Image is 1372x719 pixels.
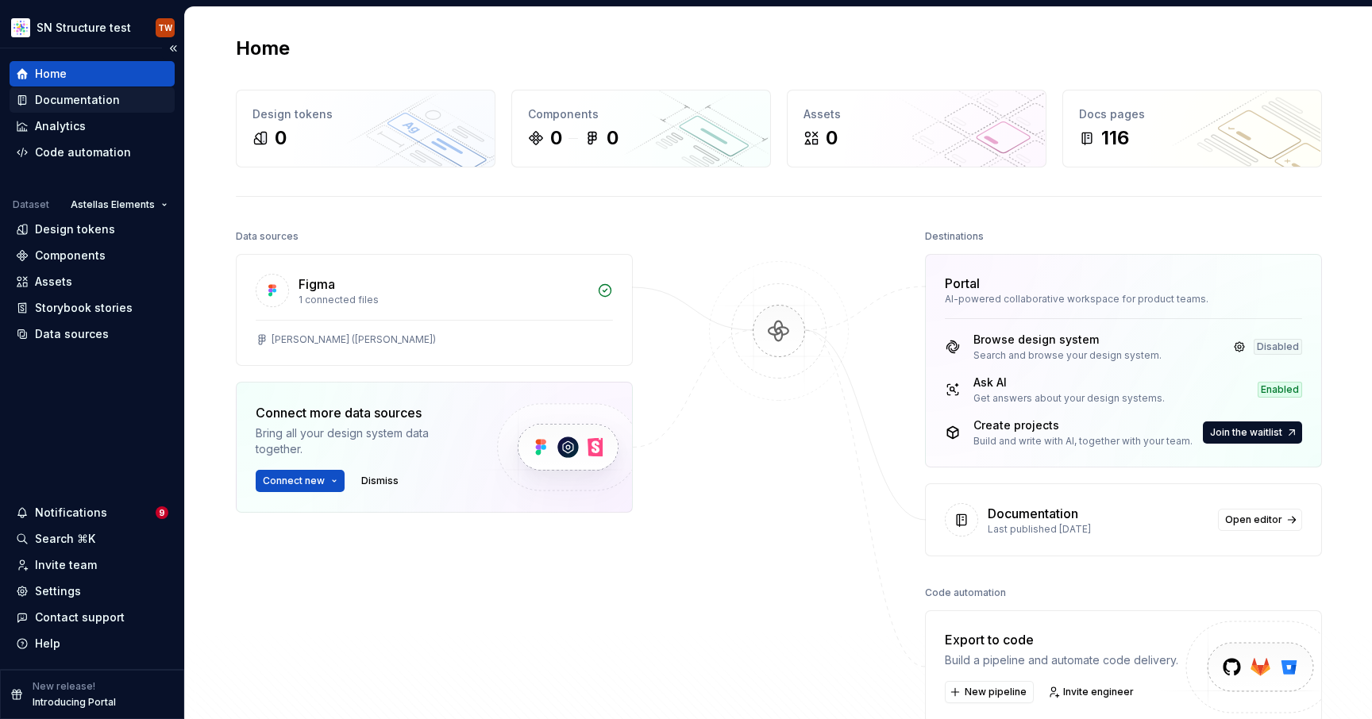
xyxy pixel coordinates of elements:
[35,118,86,134] div: Analytics
[10,321,175,347] a: Data sources
[299,294,588,306] div: 1 connected files
[1218,509,1302,531] a: Open editor
[945,293,1302,306] div: AI-powered collaborative workspace for product teams.
[925,225,984,248] div: Destinations
[973,417,1193,433] div: Create projects
[263,475,325,487] span: Connect new
[10,217,175,242] a: Design tokens
[35,248,106,263] div: Components
[35,636,60,652] div: Help
[156,506,168,519] span: 9
[787,90,1046,167] a: Assets0
[945,652,1178,668] div: Build a pipeline and automate code delivery.
[35,557,97,573] div: Invite team
[1079,106,1305,122] div: Docs pages
[299,275,335,294] div: Figma
[945,630,1178,649] div: Export to code
[37,20,131,36] div: SN Structure test
[1203,421,1302,444] button: Join the waitlist
[361,475,399,487] span: Dismiss
[35,609,125,625] div: Contact support
[236,225,299,248] div: Data sources
[1254,339,1302,355] div: Disabled
[64,194,175,216] button: Astellas Elements
[973,375,1165,390] div: Ask AI
[10,61,175,87] a: Home
[1258,382,1302,398] div: Enabled
[1225,513,1282,526] span: Open editor
[550,125,562,151] div: 0
[973,332,1162,348] div: Browse design system
[10,87,175,113] a: Documentation
[607,125,619,151] div: 0
[511,90,771,167] a: Components00
[1063,686,1134,698] span: Invite engineer
[35,300,133,316] div: Storybook stories
[71,198,155,211] span: Astellas Elements
[10,500,175,525] button: Notifications9
[35,274,72,290] div: Assets
[33,680,95,693] p: New release!
[158,21,172,34] div: TW
[236,90,495,167] a: Design tokens0
[3,10,181,44] button: SN Structure testTW
[925,582,1006,604] div: Code automation
[10,243,175,268] a: Components
[10,295,175,321] a: Storybook stories
[35,531,95,547] div: Search ⌘K
[973,435,1193,448] div: Build and write with AI, together with your team.
[35,505,107,521] div: Notifications
[10,579,175,604] a: Settings
[1062,90,1322,167] a: Docs pages116
[13,198,49,211] div: Dataset
[35,66,67,82] div: Home
[528,106,754,122] div: Components
[275,125,287,151] div: 0
[826,125,838,151] div: 0
[256,403,470,422] div: Connect more data sources
[256,425,470,457] div: Bring all your design system data together.
[973,349,1162,362] div: Search and browse your design system.
[973,392,1165,405] div: Get answers about your design systems.
[10,631,175,656] button: Help
[354,470,406,492] button: Dismiss
[10,526,175,552] button: Search ⌘K
[988,504,1078,523] div: Documentation
[272,333,436,346] div: [PERSON_NAME] ([PERSON_NAME])
[256,470,345,492] button: Connect new
[252,106,479,122] div: Design tokens
[1210,426,1282,439] span: Join the waitlist
[35,144,131,160] div: Code automation
[162,37,184,60] button: Collapse sidebar
[945,274,980,293] div: Portal
[35,92,120,108] div: Documentation
[35,583,81,599] div: Settings
[35,221,115,237] div: Design tokens
[945,681,1034,703] button: New pipeline
[11,18,30,37] img: b2369ad3-f38c-46c1-b2a2-f2452fdbdcd2.png
[10,113,175,139] a: Analytics
[35,326,109,342] div: Data sources
[804,106,1030,122] div: Assets
[236,254,633,366] a: Figma1 connected files[PERSON_NAME] ([PERSON_NAME])
[236,36,290,61] h2: Home
[1101,125,1129,151] div: 116
[10,605,175,630] button: Contact support
[10,140,175,165] a: Code automation
[33,696,116,709] p: Introducing Portal
[10,552,175,578] a: Invite team
[1043,681,1141,703] a: Invite engineer
[965,686,1027,698] span: New pipeline
[988,523,1208,536] div: Last published [DATE]
[10,269,175,294] a: Assets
